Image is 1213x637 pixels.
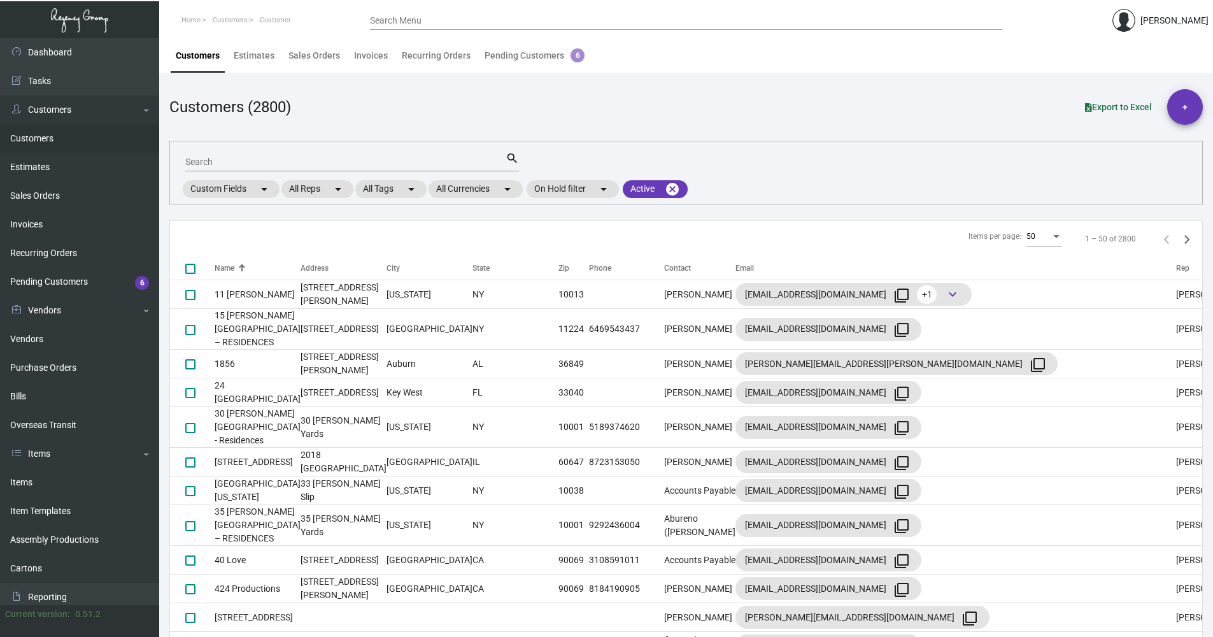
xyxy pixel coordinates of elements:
[1026,233,1062,241] mat-select: Items per page:
[1112,9,1135,32] img: admin@bootstrapmaster.com
[387,350,472,378] td: Auburn
[664,575,735,603] td: [PERSON_NAME]
[472,448,558,476] td: IL
[745,319,912,340] div: [EMAIL_ADDRESS][DOMAIN_NAME]
[745,480,912,501] div: [EMAIL_ADDRESS][DOMAIN_NAME]
[215,603,301,632] td: [STREET_ADDRESS]
[1177,229,1197,249] button: Next page
[387,262,472,274] div: City
[215,546,301,575] td: 40 Love
[745,550,912,570] div: [EMAIL_ADDRESS][DOMAIN_NAME]
[894,582,909,598] mat-icon: filter_none
[664,407,735,448] td: [PERSON_NAME]
[215,262,301,274] div: Name
[301,262,387,274] div: Address
[558,309,589,350] td: 11224
[745,382,912,403] div: [EMAIL_ADDRESS][DOMAIN_NAME]
[215,309,301,350] td: 15 [PERSON_NAME][GEOGRAPHIC_DATA] – RESIDENCES
[558,378,589,407] td: 33040
[472,262,490,274] div: State
[387,575,472,603] td: [GEOGRAPHIC_DATA]
[589,448,664,476] td: 8723153050
[301,309,387,350] td: [STREET_ADDRESS]
[596,182,611,197] mat-icon: arrow_drop_down
[215,575,301,603] td: 424 Productions
[215,378,301,407] td: 24 [GEOGRAPHIC_DATA]
[301,448,387,476] td: 2018 [GEOGRAPHIC_DATA]
[387,476,472,505] td: [US_STATE]
[558,407,589,448] td: 10001
[260,16,291,24] span: Customer
[472,476,558,505] td: NY
[962,611,977,626] mat-icon: filter_none
[558,575,589,603] td: 90069
[1085,102,1152,112] span: Export to Excel
[664,309,735,350] td: [PERSON_NAME]
[183,180,280,198] mat-chip: Custom Fields
[558,280,589,309] td: 10013
[301,262,329,274] div: Address
[664,505,735,546] td: Abureno ([PERSON_NAME]
[330,182,346,197] mat-icon: arrow_drop_down
[301,575,387,603] td: [STREET_ADDRESS][PERSON_NAME]
[404,182,419,197] mat-icon: arrow_drop_down
[1030,357,1046,373] mat-icon: filter_none
[1156,229,1177,249] button: Previous page
[917,285,937,304] span: +1
[664,350,735,378] td: [PERSON_NAME]
[181,16,201,24] span: Home
[558,448,589,476] td: 60647
[169,96,291,118] div: Customers (2800)
[745,354,1048,374] div: [PERSON_NAME][EMAIL_ADDRESS][PERSON_NAME][DOMAIN_NAME]
[665,182,680,197] mat-icon: cancel
[968,231,1021,242] div: Items per page:
[745,578,912,599] div: [EMAIL_ADDRESS][DOMAIN_NAME]
[664,546,735,575] td: Accounts Payable
[664,262,735,274] div: Contact
[589,505,664,546] td: 9292436004
[387,448,472,476] td: [GEOGRAPHIC_DATA]
[387,407,472,448] td: [US_STATE]
[215,280,301,309] td: 11 [PERSON_NAME]
[558,262,569,274] div: Zip
[301,505,387,546] td: 35 [PERSON_NAME] Yards
[387,280,472,309] td: [US_STATE]
[215,476,301,505] td: [GEOGRAPHIC_DATA] [US_STATE]
[257,182,272,197] mat-icon: arrow_drop_down
[589,262,611,274] div: Phone
[894,288,909,303] mat-icon: filter_none
[354,49,388,62] div: Invoices
[527,180,619,198] mat-chip: On Hold filter
[472,546,558,575] td: CA
[894,322,909,338] mat-icon: filter_none
[500,182,515,197] mat-icon: arrow_drop_down
[894,455,909,471] mat-icon: filter_none
[472,350,558,378] td: AL
[589,309,664,350] td: 6469543437
[301,407,387,448] td: 30 [PERSON_NAME] Yards
[472,407,558,448] td: NY
[894,420,909,436] mat-icon: filter_none
[745,417,912,438] div: [EMAIL_ADDRESS][DOMAIN_NAME]
[664,262,691,274] div: Contact
[664,603,735,632] td: [PERSON_NAME]
[558,476,589,505] td: 10038
[664,476,735,505] td: Accounts Payable
[472,280,558,309] td: NY
[429,180,523,198] mat-chip: All Currencies
[281,180,353,198] mat-chip: All Reps
[589,575,664,603] td: 8184190905
[215,407,301,448] td: 30 [PERSON_NAME][GEOGRAPHIC_DATA] - Residences
[234,49,274,62] div: Estimates
[735,257,1176,280] th: Email
[288,49,340,62] div: Sales Orders
[623,180,688,198] mat-chip: Active
[176,49,220,62] div: Customers
[472,378,558,407] td: FL
[894,484,909,499] mat-icon: filter_none
[387,378,472,407] td: Key West
[387,505,472,546] td: [US_STATE]
[355,180,427,198] mat-chip: All Tags
[589,262,664,274] div: Phone
[1075,96,1162,118] button: Export to Excel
